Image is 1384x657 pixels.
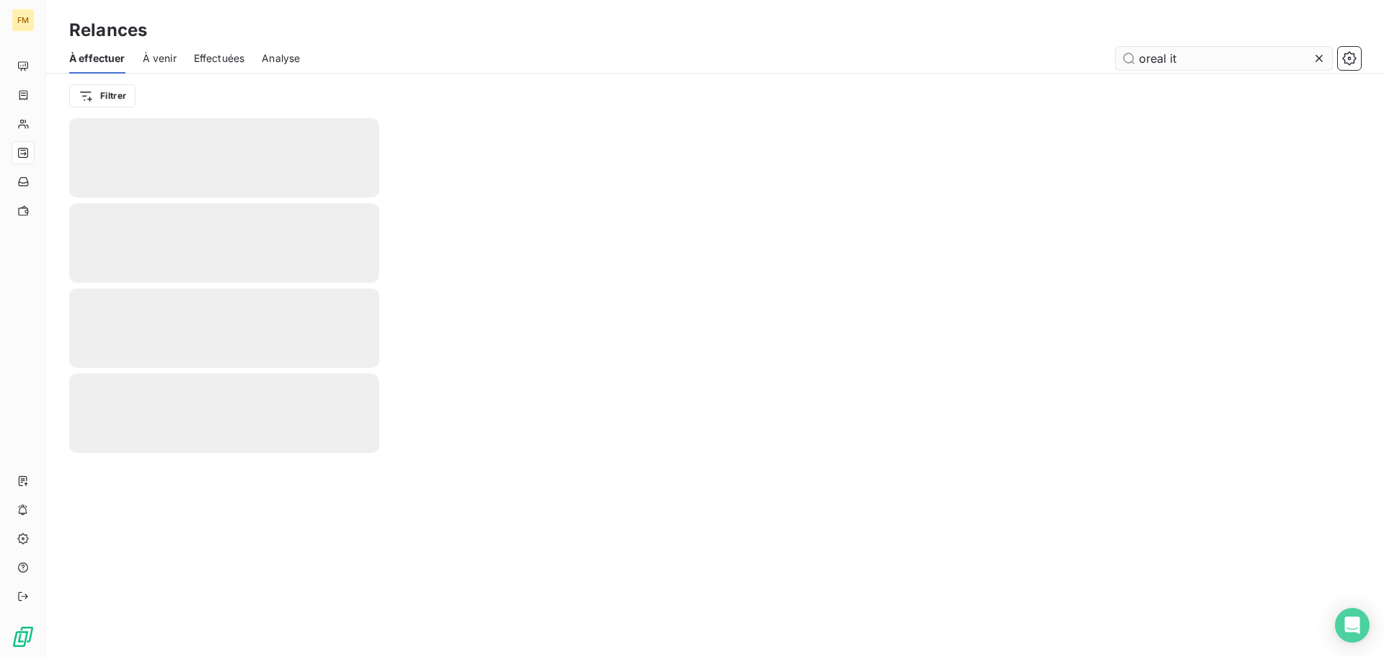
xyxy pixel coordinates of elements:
div: Open Intercom Messenger [1335,608,1370,643]
img: Logo LeanPay [12,625,35,648]
span: Analyse [262,51,300,66]
span: Effectuées [194,51,245,66]
input: Rechercher [1116,47,1332,70]
h3: Relances [69,17,147,43]
span: À venir [143,51,177,66]
div: FM [12,9,35,32]
button: Filtrer [69,84,136,107]
span: À effectuer [69,51,125,66]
